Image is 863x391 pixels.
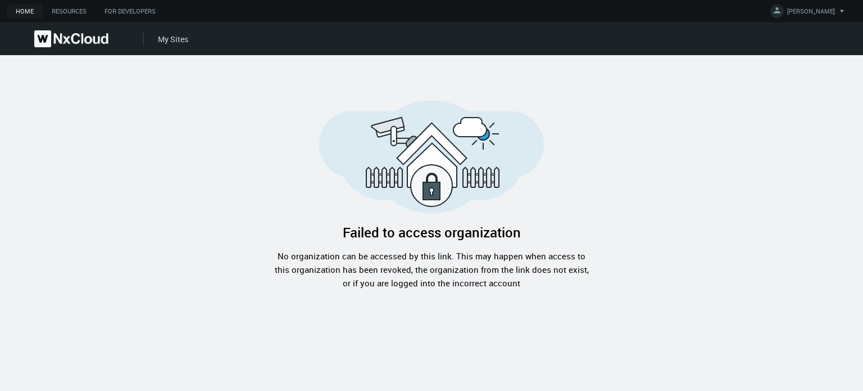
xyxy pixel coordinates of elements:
[34,30,108,47] img: Nx Cloud logo
[96,5,165,19] a: For Developers
[7,5,43,19] a: Home
[158,34,188,44] a: My Sites
[274,222,589,242] div: Failed to access organization
[787,7,835,20] span: [PERSON_NAME]
[43,5,96,19] a: Resources
[274,249,589,290] div: No organization can be accessed by this link. This may happen when access to this organization ha...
